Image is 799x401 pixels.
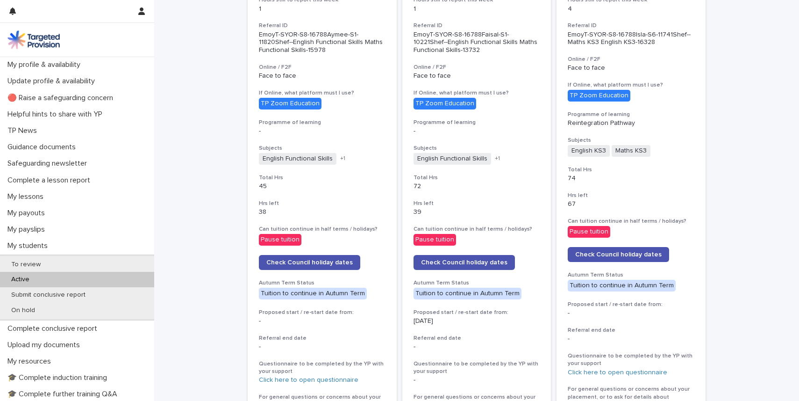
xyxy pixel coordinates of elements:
p: - [414,376,540,384]
p: Helpful hints to share with YP [4,110,110,119]
div: Tuition to continue in Autumn Term [259,288,367,299]
span: Maths KS3 [612,145,650,157]
p: - [259,127,385,135]
h3: Total Hrs [259,174,385,182]
p: 4 [568,5,694,13]
h3: Hrs left [568,192,694,199]
h3: Proposed start / re-start date from: [568,301,694,308]
p: Face to face [259,72,385,80]
h3: Questionnaire to be completed by the YP with your support [259,360,385,375]
p: 1 [414,5,540,13]
h3: Programme of learning [414,119,540,126]
p: Upload my documents [4,341,87,350]
p: - [414,127,540,135]
span: English Functional Skills [259,153,336,165]
p: Face to face [414,72,540,80]
h3: Online / F2F [259,64,385,71]
p: Safeguarding newsletter [4,159,94,168]
span: Check Council holiday dates [266,259,353,266]
p: Complete conclusive report [4,324,105,333]
p: 38 [259,208,385,216]
h3: Autumn Term Status [259,279,385,287]
p: On hold [4,306,43,314]
h3: Referral ID [568,22,694,29]
h3: Autumn Term Status [414,279,540,287]
p: - [259,343,385,351]
p: 🔴 Raise a safeguarding concern [4,94,121,102]
span: Check Council holiday dates [575,251,662,258]
p: My payouts [4,209,52,218]
h3: If Online, what platform must I use? [414,89,540,97]
p: My resources [4,357,58,366]
p: - [259,317,385,325]
p: Face to face [568,64,694,72]
div: Tuition to continue in Autumn Term [414,288,521,299]
p: 🎓 Complete induction training [4,373,114,382]
p: EmoyT-SYOR-S8-16788Aymee-S1-11820Shef--English Functional Skills Maths Functional Skills-15978 [259,31,385,54]
div: TP Zoom Education [259,98,321,109]
h3: Referral end date [259,335,385,342]
p: Submit conclusive report [4,291,93,299]
h3: Programme of learning [568,111,694,118]
p: Update profile & availability [4,77,102,86]
p: - [568,335,694,343]
p: TP News [4,126,44,135]
p: - [568,309,694,317]
span: Check Council holiday dates [421,259,507,266]
h3: Autumn Term Status [568,271,694,279]
p: Guidance documents [4,143,83,152]
a: Click here to open questionnaire [259,377,358,383]
p: To review [4,261,48,269]
h3: Subjects [568,137,694,144]
span: English KS3 [568,145,610,157]
div: Pause tuition [568,226,610,238]
h3: Subjects [259,145,385,152]
p: 45 [259,182,385,190]
p: - [414,343,540,351]
p: 1 [259,5,385,13]
h3: Questionnaire to be completed by the YP with your support [568,352,694,367]
h3: Can tuition continue in half terms / holidays? [414,226,540,233]
div: Pause tuition [259,234,301,246]
h3: Questionnaire to be completed by the YP with your support [414,360,540,375]
h3: Total Hrs [414,174,540,182]
h3: Can tuition continue in half terms / holidays? [568,218,694,225]
span: + 1 [340,156,345,161]
h3: Proposed start / re-start date from: [259,309,385,316]
div: Pause tuition [414,234,456,246]
h3: Proposed start / re-start date from: [414,309,540,316]
h3: Online / F2F [568,56,694,63]
div: Tuition to continue in Autumn Term [568,280,676,292]
p: EmoyT-SYOR-S8-16788Isla-S6-11741Shef--Maths KS3 English KS3-16328 [568,31,694,47]
p: My payslips [4,225,52,234]
h3: Referral end date [414,335,540,342]
p: 67 [568,200,694,208]
h3: If Online, what platform must I use? [259,89,385,97]
a: Check Council holiday dates [414,255,515,270]
p: [DATE] [414,317,540,325]
h3: Total Hrs [568,166,694,174]
p: My students [4,241,55,250]
div: TP Zoom Education [568,90,630,102]
p: 74 [568,175,694,182]
p: Complete a lesson report [4,176,98,185]
p: EmoyT-SYOR-S8-16788Faisal-S1-10221Shef--English Functional Skills Maths Functional Skills-13732 [414,31,540,54]
a: Click here to open questionnaire [568,369,667,376]
img: M5nRWzHhSzIhMunXDL62 [7,30,60,49]
a: Check Council holiday dates [568,247,669,262]
span: English Functional Skills [414,153,491,165]
p: Reintegration Pathway [568,119,694,127]
h3: Referral end date [568,327,694,334]
h3: Hrs left [259,200,385,207]
h3: Referral ID [414,22,540,29]
h3: Can tuition continue in half terms / holidays? [259,226,385,233]
a: Check Council holiday dates [259,255,360,270]
h3: Referral ID [259,22,385,29]
h3: Online / F2F [414,64,540,71]
h3: Programme of learning [259,119,385,126]
p: 🎓 Complete further training Q&A [4,390,125,399]
p: 39 [414,208,540,216]
h3: If Online, what platform must I use? [568,81,694,89]
p: My profile & availability [4,60,88,69]
h3: Subjects [414,145,540,152]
